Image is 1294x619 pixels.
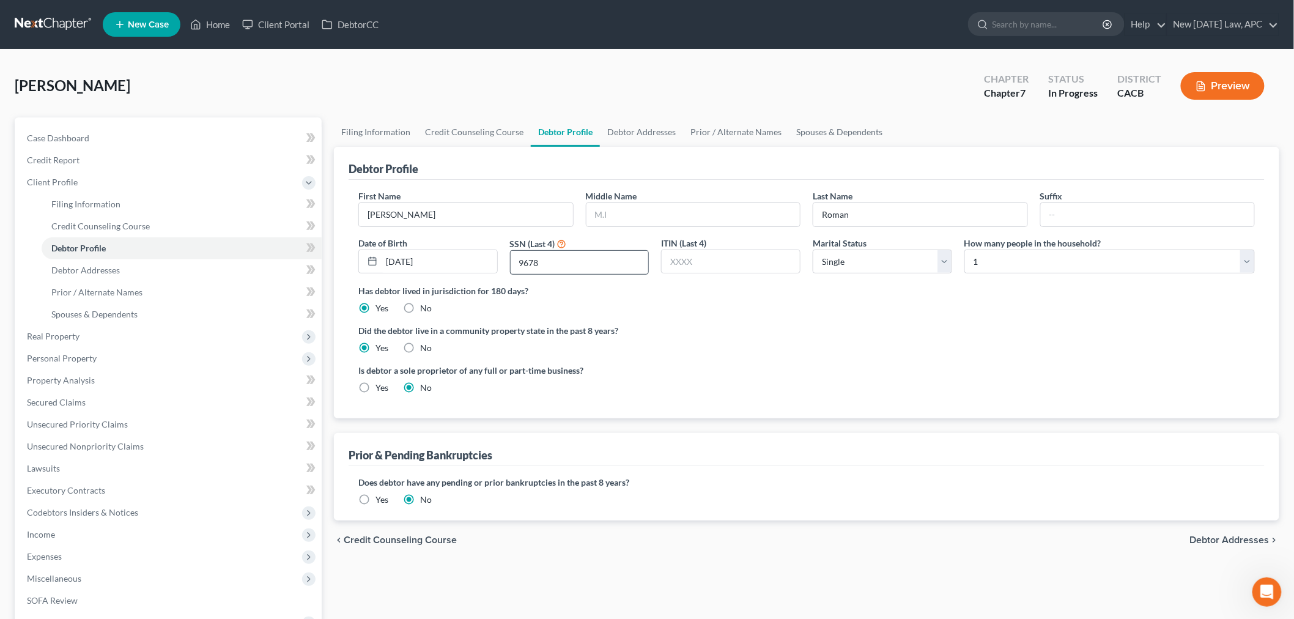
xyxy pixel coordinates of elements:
span: Codebtors Insiders & Notices [27,507,138,517]
div: In Progress [1048,86,1098,100]
b: 2 minutes [76,212,124,222]
img: Profile image for Emma [35,7,54,26]
div: Prior & Pending Bankruptcies [349,448,492,462]
label: No [420,494,432,506]
i: chevron_left [334,535,344,545]
label: How many people in the household? [964,237,1101,250]
textarea: Message… [10,375,234,396]
a: Secured Claims [17,391,322,413]
button: Home [191,5,215,28]
a: DebtorCC [316,13,385,35]
a: Debtor Profile [531,117,600,147]
span: Lawsuits [27,463,60,473]
label: Middle Name [586,190,637,202]
div: Close [215,5,237,27]
button: go back [8,5,31,28]
div: Starting [DATE], PACER requires Multi-Factor Authentication (MFA) for all filers in select distri... [20,133,191,181]
a: Lawsuits [17,458,322,480]
input: M.I [586,203,800,226]
label: SSN (Last 4) [510,237,555,250]
iframe: Intercom live chat [1252,577,1282,607]
span: Credit Counseling Course [344,535,457,545]
div: Chapter [984,86,1029,100]
a: Case Dashboard [17,127,322,149]
i: chevron_right [1270,535,1279,545]
a: Credit Counseling Course [42,215,322,237]
span: Debtor Addresses [1190,535,1270,545]
div: District [1117,72,1161,86]
a: Client Portal [236,13,316,35]
span: SOFA Review [27,595,78,606]
button: Send a message… [210,396,229,415]
a: Filing Information [334,117,418,147]
label: Yes [375,382,388,394]
label: Suffix [1040,190,1063,202]
a: SOFA Review [17,590,322,612]
a: Prior / Alternate Names [683,117,789,147]
span: Real Property [27,331,79,341]
span: Client Profile [27,177,78,187]
label: Yes [375,342,388,354]
div: 🚨 PACER Multi-Factor Authentication Now Required 🚨Starting [DATE], PACER requires Multi-Factor Au... [10,96,201,273]
div: Debtor Profile [349,161,418,176]
span: Executory Contracts [27,485,105,495]
button: chevron_left Credit Counseling Course [334,535,457,545]
a: Debtor Profile [42,237,322,259]
a: Property Analysis [17,369,322,391]
a: New [DATE] Law, APC [1167,13,1279,35]
span: Personal Property [27,353,97,363]
p: Active [59,15,84,28]
span: 7 [1020,87,1026,98]
a: Filing Information [42,193,322,215]
input: XXXX [662,250,800,273]
label: Last Name [813,190,852,202]
button: Preview [1181,72,1265,100]
span: Credit Counseling Course [51,221,150,231]
a: Unsecured Priority Claims [17,413,322,436]
label: No [420,342,432,354]
span: Debtor Profile [51,243,106,253]
a: Prior / Alternate Names [42,281,322,303]
a: Spouses & Dependents [789,117,890,147]
a: Debtor Addresses [42,259,322,281]
input: -- [1041,203,1255,226]
a: Unsecured Nonpriority Claims [17,436,322,458]
label: Yes [375,494,388,506]
span: Miscellaneous [27,573,81,584]
span: Case Dashboard [27,133,89,143]
label: Is debtor a sole proprietor of any full or part-time business? [358,364,800,377]
input: -- [813,203,1027,226]
a: Spouses & Dependents [42,303,322,325]
span: Credit Report [27,155,79,165]
span: Filing Information [51,199,120,209]
span: New Case [128,20,169,29]
button: Debtor Addresses chevron_right [1190,535,1279,545]
label: ITIN (Last 4) [661,237,706,250]
span: Income [27,529,55,539]
label: Yes [375,302,388,314]
span: Prior / Alternate Names [51,287,142,297]
label: Has debtor lived in jurisdiction for 180 days? [358,284,1255,297]
input: -- [359,203,573,226]
button: Gif picker [39,401,48,410]
b: 🚨 PACER Multi-Factor Authentication Now Required 🚨 [20,104,176,126]
span: [PERSON_NAME] [15,76,130,94]
span: Unsecured Priority Claims [27,419,128,429]
input: XXXX [511,251,649,274]
a: Executory Contracts [17,480,322,502]
div: Please be sure to enable MFA in your PACER account settings. Once enabled, you will have to enter... [20,188,191,248]
a: Credit Counseling Course [418,117,531,147]
button: Start recording [78,401,87,410]
label: No [420,382,432,394]
input: Search by name... [993,13,1104,35]
div: Chapter [984,72,1029,86]
label: Date of Birth [358,237,407,250]
span: Expenses [27,551,62,562]
h1: [PERSON_NAME] [59,6,139,15]
label: No [420,302,432,314]
label: First Name [358,190,401,202]
a: Credit Report [17,149,322,171]
button: Emoji picker [19,401,29,410]
a: Learn More Here [20,254,91,264]
span: Unsecured Nonpriority Claims [27,441,144,451]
